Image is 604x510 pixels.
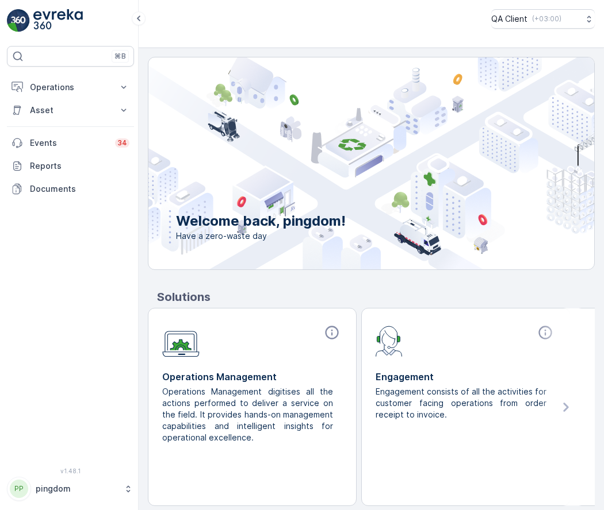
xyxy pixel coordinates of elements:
p: 34 [117,138,127,148]
p: Engagement [376,370,556,384]
span: Have a zero-waste day [176,230,346,242]
p: Solutions [157,288,595,306]
button: QA Client(+03:00) [491,9,595,29]
p: ( +03:00 ) [532,14,561,24]
button: Asset [7,99,134,122]
img: logo [7,9,30,32]
button: Operations [7,76,134,99]
p: Asset [30,105,111,116]
p: pingdom [36,483,118,494]
img: logo_light-DOdMpM7g.png [33,9,83,32]
button: PPpingdom [7,477,134,501]
p: Operations [30,82,111,93]
div: PP [10,480,28,498]
p: Operations Management [162,370,342,384]
p: Welcome back, pingdom! [176,212,346,230]
p: Events [30,137,108,149]
span: v 1.48.1 [7,467,134,474]
p: QA Client [491,13,527,25]
a: Documents [7,177,134,200]
a: Events34 [7,132,134,154]
p: Operations Management digitises all the actions performed to deliver a service on the field. It p... [162,386,333,443]
a: Reports [7,154,134,177]
p: ⌘B [114,52,126,61]
p: Engagement consists of all the activities for customer facing operations from order receipt to in... [376,386,546,420]
img: city illustration [97,57,594,269]
img: module-icon [162,324,200,357]
p: Documents [30,183,129,195]
img: module-icon [376,324,403,357]
p: Reports [30,160,129,172]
